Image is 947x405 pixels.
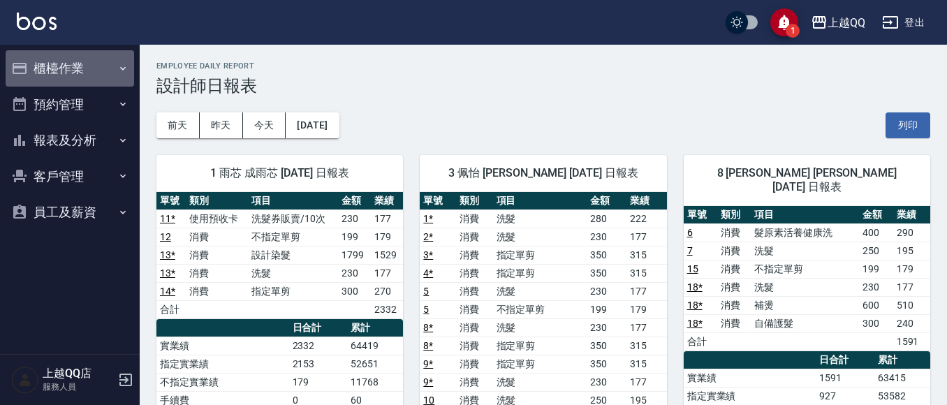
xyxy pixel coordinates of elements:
[456,300,492,318] td: 消費
[626,318,667,337] td: 177
[420,192,456,210] th: 單號
[816,387,874,405] td: 927
[587,282,626,300] td: 230
[893,223,930,242] td: 290
[6,194,134,230] button: 員工及薪資
[687,245,693,256] a: 7
[587,300,626,318] td: 199
[248,228,338,246] td: 不指定單剪
[11,366,39,394] img: Person
[626,264,667,282] td: 315
[886,112,930,138] button: 列印
[456,264,492,282] td: 消費
[626,300,667,318] td: 179
[751,260,859,278] td: 不指定單剪
[456,228,492,246] td: 消費
[751,242,859,260] td: 洗髮
[493,355,587,373] td: 指定單剪
[493,228,587,246] td: 洗髮
[456,355,492,373] td: 消費
[371,209,404,228] td: 177
[717,223,751,242] td: 消費
[456,318,492,337] td: 消費
[859,242,893,260] td: 250
[700,166,913,194] span: 8 [PERSON_NAME] [PERSON_NAME] [DATE] 日報表
[587,228,626,246] td: 230
[493,282,587,300] td: 洗髮
[626,373,667,391] td: 177
[248,264,338,282] td: 洗髮
[6,50,134,87] button: 櫃檯作業
[456,282,492,300] td: 消費
[243,112,286,138] button: 今天
[684,369,816,387] td: 實業績
[493,373,587,391] td: 洗髮
[626,282,667,300] td: 177
[43,381,114,393] p: 服務人員
[751,278,859,296] td: 洗髮
[371,264,404,282] td: 177
[751,223,859,242] td: 髮原素活養健康洗
[684,206,930,351] table: a dense table
[456,246,492,264] td: 消費
[626,355,667,373] td: 315
[626,337,667,355] td: 315
[6,159,134,195] button: 客戶管理
[859,278,893,296] td: 230
[587,373,626,391] td: 230
[587,209,626,228] td: 280
[587,192,626,210] th: 金額
[717,296,751,314] td: 消費
[436,166,649,180] span: 3 佩怡 [PERSON_NAME] [DATE] 日報表
[248,282,338,300] td: 指定單剪
[156,337,289,355] td: 實業績
[200,112,243,138] button: 昨天
[687,227,693,238] a: 6
[248,192,338,210] th: 項目
[893,314,930,332] td: 240
[893,278,930,296] td: 177
[717,260,751,278] td: 消費
[684,387,816,405] td: 指定實業績
[456,209,492,228] td: 消費
[717,242,751,260] td: 消費
[626,192,667,210] th: 業績
[186,209,248,228] td: 使用預收卡
[347,373,403,391] td: 11768
[816,351,874,369] th: 日合計
[874,369,930,387] td: 63415
[371,228,404,246] td: 179
[687,263,698,274] a: 15
[587,246,626,264] td: 350
[347,337,403,355] td: 64419
[156,112,200,138] button: 前天
[717,206,751,224] th: 類別
[751,296,859,314] td: 補燙
[626,228,667,246] td: 177
[684,206,717,224] th: 單號
[289,319,348,337] th: 日合計
[371,282,404,300] td: 270
[286,112,339,138] button: [DATE]
[859,314,893,332] td: 300
[893,296,930,314] td: 510
[816,369,874,387] td: 1591
[626,246,667,264] td: 315
[751,206,859,224] th: 項目
[173,166,386,180] span: 1 雨芯 成雨芯 [DATE] 日報表
[186,192,248,210] th: 類別
[493,318,587,337] td: 洗髮
[893,260,930,278] td: 179
[289,337,348,355] td: 2332
[493,246,587,264] td: 指定單剪
[893,206,930,224] th: 業績
[717,278,751,296] td: 消費
[493,209,587,228] td: 洗髮
[828,14,865,31] div: 上越QQ
[770,8,798,36] button: save
[371,300,404,318] td: 2332
[493,192,587,210] th: 項目
[289,355,348,373] td: 2153
[186,228,248,246] td: 消費
[156,355,289,373] td: 指定實業績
